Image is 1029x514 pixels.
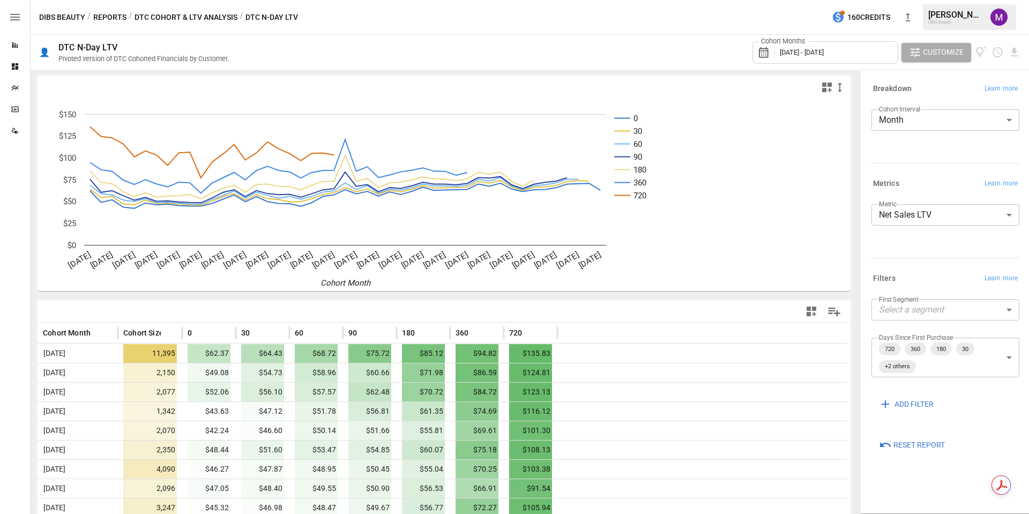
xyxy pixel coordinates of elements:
span: $47.87 [241,460,284,479]
text: 90 [633,152,642,162]
span: $49.55 [295,479,338,498]
span: $57.57 [295,383,338,401]
text: [DATE] [333,250,359,270]
span: $116.12 [509,402,552,421]
h6: Breakdown [873,83,912,95]
span: $50.45 [348,460,391,479]
div: Pivoted version of DTC Cohorted Financials by Customer. [58,55,229,63]
span: $103.38 [509,460,552,479]
text: 30 [633,126,642,136]
div: / [129,11,132,24]
span: $49.08 [188,363,230,382]
span: $69.61 [456,421,498,440]
span: $62.48 [348,383,391,401]
span: $60.07 [402,441,445,459]
text: [DATE] [555,250,580,270]
span: $94.82 [456,344,498,363]
span: 90 [348,327,357,338]
span: [DATE] - [DATE] [780,48,824,56]
text: 60 [633,139,642,149]
span: 11,395 [123,344,177,363]
span: $123.13 [509,383,552,401]
span: [DATE] [39,484,65,493]
span: [DATE] [39,368,65,377]
span: 60 [295,327,303,338]
span: 2,150 [123,363,177,382]
em: Select a segment [879,304,944,315]
button: Sort [416,325,431,340]
label: Days Since First Purchase [879,333,953,342]
button: New version available, click to update! [897,6,919,28]
div: DIBS Beauty [928,20,984,25]
label: Metric [879,199,897,208]
text: [DATE] [155,250,181,270]
span: $85.12 [402,344,445,363]
text: $50 [63,197,76,206]
text: [DATE] [400,250,426,270]
span: $56.81 [348,402,391,421]
span: $60.66 [348,363,391,382]
span: $52.06 [188,383,230,401]
h6: Filters [873,273,896,285]
span: $62.37 [188,344,230,363]
text: $25 [63,219,76,228]
span: Learn more [985,84,1018,94]
span: $74.69 [456,402,498,421]
span: $51.66 [348,421,391,440]
text: [DATE] [377,250,403,270]
span: $86.59 [456,363,498,382]
text: [DATE] [244,250,270,270]
text: [DATE] [511,250,536,270]
span: $101.30 [509,421,552,440]
button: Sort [524,325,539,340]
span: $64.43 [241,344,284,363]
button: Reports [93,11,126,24]
text: [DATE] [289,250,315,270]
span: $55.04 [402,460,445,479]
text: [DATE] [355,250,381,270]
span: 2,350 [123,441,177,459]
span: 720 [509,327,523,338]
h6: Metrics [873,178,899,190]
span: $46.60 [241,421,284,440]
text: [DATE] [422,250,448,270]
button: DTC Cohort & LTV Analysis [135,11,237,24]
text: [DATE] [111,250,137,270]
label: Cohort Months [758,36,808,46]
text: 360 [633,178,646,188]
span: Reset Report [893,438,945,452]
span: $84.72 [456,383,498,401]
button: Reset Report [871,435,952,455]
button: 160Credits [827,8,894,27]
span: $75.18 [456,441,498,459]
span: $46.27 [188,460,230,479]
span: 160 Credits [847,11,890,24]
span: $135.83 [509,344,552,363]
span: [DATE] [39,426,65,435]
span: $70.72 [402,383,445,401]
span: $42.24 [188,421,230,440]
span: 0 [188,327,192,338]
span: [DATE] [39,349,65,357]
button: Schedule report [991,46,1004,58]
span: $54.85 [348,441,391,459]
span: 1,342 [123,402,177,421]
text: [DATE] [444,250,469,270]
text: 180 [633,165,646,175]
text: $100 [59,153,76,163]
button: ADD FILTER [871,394,941,414]
span: Cohort Size [123,327,163,338]
label: Cohort Interval [879,105,920,114]
span: ADD FILTER [894,398,934,411]
div: 👤 [39,47,50,57]
span: Learn more [985,178,1018,189]
span: 4,090 [123,460,177,479]
div: DTC N-Day LTV [58,42,117,53]
span: 30 [241,327,250,338]
div: [PERSON_NAME] [928,10,984,20]
span: $68.72 [295,344,338,363]
text: $125 [59,131,76,141]
div: / [240,11,243,24]
button: Sort [358,325,373,340]
img: Mindy Luong [990,9,1008,26]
